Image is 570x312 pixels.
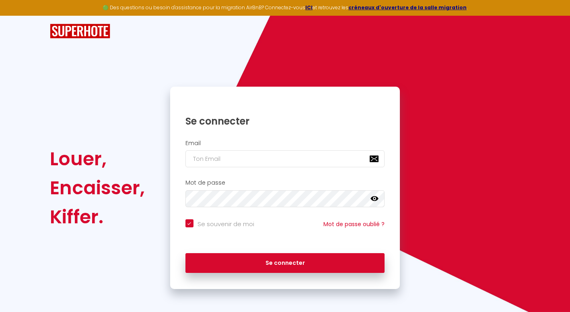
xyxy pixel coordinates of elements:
[185,140,385,147] h2: Email
[50,144,145,173] div: Louer,
[50,202,145,231] div: Kiffer.
[348,4,467,11] a: créneaux d'ouverture de la salle migration
[185,253,385,273] button: Se connecter
[185,115,385,127] h1: Se connecter
[50,173,145,202] div: Encaisser,
[323,220,385,228] a: Mot de passe oublié ?
[50,24,110,39] img: SuperHote logo
[305,4,313,11] a: ICI
[185,150,385,167] input: Ton Email
[185,179,385,186] h2: Mot de passe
